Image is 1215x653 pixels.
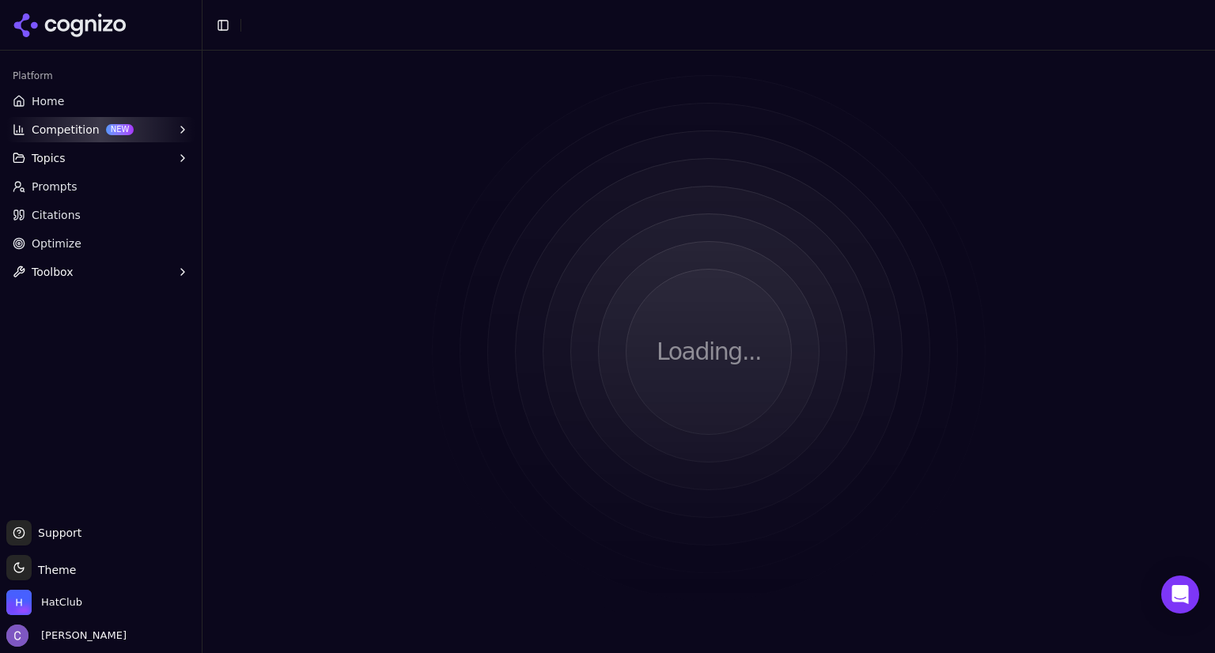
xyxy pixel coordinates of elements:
button: Topics [6,145,195,171]
div: Platform [6,63,195,89]
a: Home [6,89,195,114]
span: Home [32,93,64,109]
span: Theme [32,564,76,576]
span: Support [32,525,81,541]
span: NEW [106,124,134,135]
span: Prompts [32,179,78,194]
button: CompetitionNEW [6,117,195,142]
button: Open organization switcher [6,590,82,615]
span: Topics [32,150,66,166]
p: Loading... [657,338,761,366]
span: Toolbox [32,264,74,280]
span: Optimize [32,236,81,251]
a: Citations [6,202,195,228]
span: HatClub [41,595,82,610]
span: Citations [32,207,81,223]
a: Prompts [6,174,195,199]
img: HatClub [6,590,32,615]
img: Chris Hayes [6,625,28,647]
div: Open Intercom Messenger [1161,576,1199,613]
button: Toolbox [6,259,195,285]
span: [PERSON_NAME] [35,628,127,643]
a: Optimize [6,231,195,256]
button: Open user button [6,625,127,647]
span: Competition [32,122,100,138]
